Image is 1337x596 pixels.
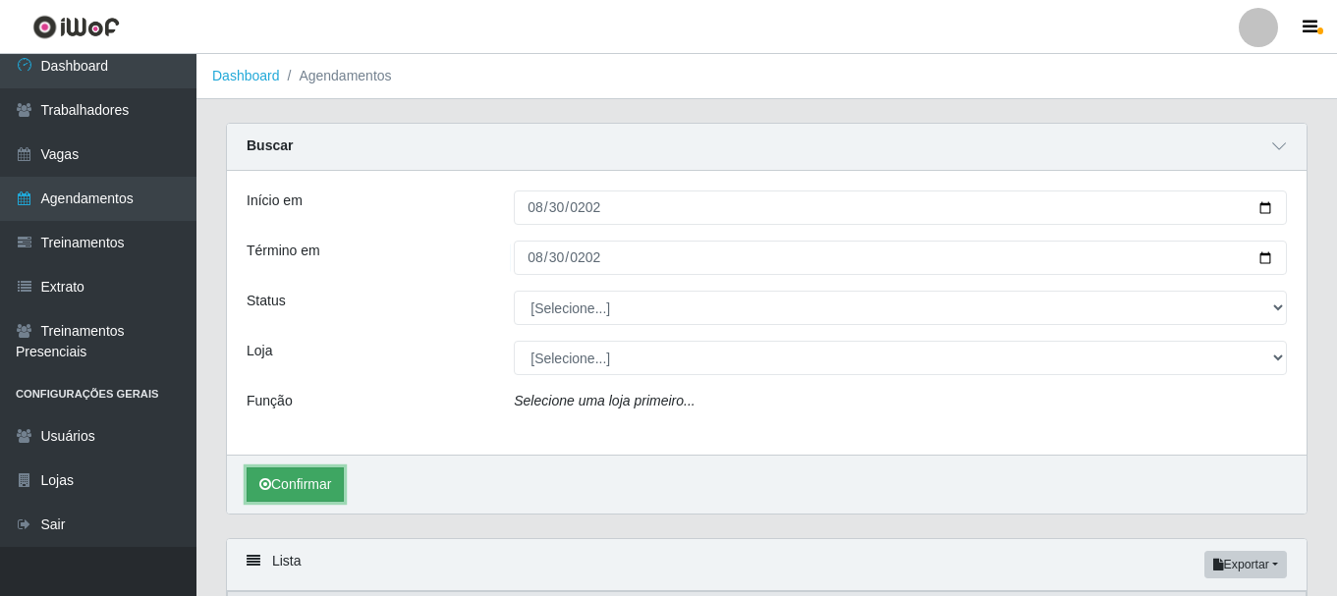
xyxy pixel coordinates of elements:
img: CoreUI Logo [32,15,120,39]
a: Dashboard [212,68,280,83]
label: Loja [247,341,272,361]
button: Exportar [1204,551,1287,578]
i: Selecione uma loja primeiro... [514,393,695,408]
label: Função [247,391,293,411]
button: Confirmar [247,467,344,502]
label: Status [247,291,286,311]
input: 00/00/0000 [514,190,1287,225]
strong: Buscar [247,137,293,153]
div: Lista [227,539,1307,591]
label: Início em [247,190,303,211]
li: Agendamentos [280,66,392,86]
label: Término em [247,241,320,261]
nav: breadcrumb [196,54,1337,99]
input: 00/00/0000 [514,241,1287,275]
